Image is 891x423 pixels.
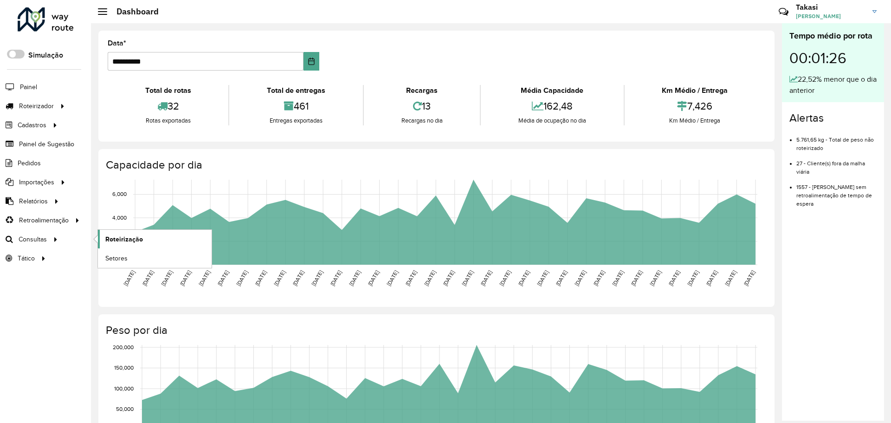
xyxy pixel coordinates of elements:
span: Setores [105,254,128,263]
text: [DATE] [555,269,568,287]
text: [DATE] [479,269,493,287]
li: 5.761,65 kg - Total de peso não roteirizado [796,129,877,152]
a: Setores [98,249,212,267]
text: [DATE] [254,269,267,287]
text: 200,000 [113,344,134,350]
div: Km Médio / Entrega [627,85,763,96]
div: Km Médio / Entrega [627,116,763,125]
text: [DATE] [686,269,700,287]
text: [DATE] [404,269,418,287]
text: [DATE] [216,269,230,287]
text: [DATE] [742,269,756,287]
text: [DATE] [273,269,286,287]
h4: Peso por dia [106,324,765,337]
text: [DATE] [667,269,681,287]
div: Média de ocupação no dia [483,116,621,125]
div: Média Capacidade [483,85,621,96]
span: Cadastros [18,120,46,130]
label: Data [108,38,126,49]
text: [DATE] [724,269,737,287]
div: Recargas no dia [366,116,478,125]
li: 1557 - [PERSON_NAME] sem retroalimentação de tempo de espera [796,176,877,208]
div: 22,52% menor que o dia anterior [789,74,877,96]
div: Rotas exportadas [110,116,226,125]
h2: Dashboard [107,7,159,17]
text: [DATE] [198,269,211,287]
span: Retroalimentação [19,215,69,225]
div: 7,426 [627,96,763,116]
text: 50,000 [116,406,134,412]
div: Tempo médio por rota [789,30,877,42]
text: [DATE] [141,269,155,287]
div: 162,48 [483,96,621,116]
text: [DATE] [329,269,342,287]
text: [DATE] [649,269,662,287]
h3: Takasi [796,3,865,12]
text: [DATE] [423,269,437,287]
text: [DATE] [160,269,174,287]
span: Roteirizador [19,101,54,111]
text: [DATE] [291,269,305,287]
li: 27 - Cliente(s) fora da malha viária [796,152,877,176]
text: 100,000 [114,385,134,391]
text: 6,000 [112,191,127,197]
a: Contato Rápido [774,2,794,22]
text: [DATE] [386,269,399,287]
text: 4,000 [112,215,127,221]
button: Choose Date [303,52,320,71]
div: 00:01:26 [789,42,877,74]
span: Painel de Sugestão [19,139,74,149]
span: Importações [19,177,54,187]
text: [DATE] [611,269,625,287]
div: Total de rotas [110,85,226,96]
text: [DATE] [461,269,474,287]
text: [DATE] [235,269,249,287]
text: [DATE] [123,269,136,287]
h4: Capacidade por dia [106,158,765,172]
span: Pedidos [18,158,41,168]
text: [DATE] [592,269,606,287]
div: Total de entregas [232,85,360,96]
span: [PERSON_NAME] [796,12,865,20]
span: Painel [20,82,37,92]
div: Entregas exportadas [232,116,360,125]
span: Relatórios [19,196,48,206]
span: Roteirização [105,234,143,244]
text: [DATE] [536,269,549,287]
div: 13 [366,96,478,116]
div: Recargas [366,85,478,96]
text: [DATE] [348,269,362,287]
text: [DATE] [574,269,587,287]
text: [DATE] [630,269,643,287]
text: [DATE] [179,269,192,287]
span: Consultas [19,234,47,244]
text: [DATE] [310,269,324,287]
text: [DATE] [498,269,512,287]
text: 150,000 [114,365,134,371]
text: [DATE] [367,269,380,287]
div: 461 [232,96,360,116]
span: Tático [18,254,35,263]
text: [DATE] [442,269,455,287]
div: 32 [110,96,226,116]
a: Roteirização [98,230,212,248]
text: [DATE] [517,269,530,287]
text: [DATE] [705,269,718,287]
label: Simulação [28,50,63,61]
h4: Alertas [789,111,877,125]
